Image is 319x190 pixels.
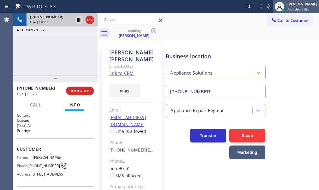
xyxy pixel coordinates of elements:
[109,84,140,97] button: copy
[75,16,83,24] button: Hold Customer
[109,49,155,63] div: [PERSON_NAME] [PERSON_NAME]
[148,147,158,153] span: Ext: 0
[28,164,60,168] span: [PHONE_NUMBER]
[111,28,157,33] div: booking
[190,129,226,142] button: Transfer
[109,70,134,76] a: link to CRM
[109,139,155,146] div: Phone
[33,155,63,160] span: [PERSON_NAME]
[277,18,309,23] span: Call to Customer
[264,2,273,11] button: Mute
[65,99,84,111] button: Info
[17,146,94,152] span: Customer
[32,172,64,176] span: [STREET_ADDRESS]
[27,99,45,111] button: Call
[109,147,148,153] a: [PHONE_NUMBER]
[287,7,309,11] span: Available | 38s
[17,91,37,97] span: Live | 00:23
[109,173,142,178] label: SMS allowed
[30,20,48,24] span: Live | 00:23
[166,85,266,98] input: Phone Number
[111,27,157,40] div: Chris Sellman
[229,146,265,159] button: Marketing
[109,63,155,70] div: Since: [DATE]
[109,128,146,134] label: Emails allowed
[17,133,94,138] p: 1
[109,115,146,127] a: [EMAIL_ADDRESS][DOMAIN_NAME]
[109,158,155,165] div: Phone2
[109,165,155,179] div: none
[86,16,94,24] button: Hang up
[30,102,42,108] span: Call
[17,113,94,118] h1: Context
[17,118,94,123] h2: Queue:
[17,123,94,128] p: [Test] All
[229,129,265,142] button: Spam
[17,28,39,32] span: ALL TASKS
[13,26,51,34] button: ALL TASKS
[66,87,94,95] button: HANG UP
[109,107,155,114] div: Email
[111,173,114,177] input: SMS allowed
[111,129,114,133] input: Emails allowed
[111,33,157,38] div: [PERSON_NAME]
[30,14,63,20] span: [PHONE_NUMBER]
[17,85,55,91] span: [PHONE_NUMBER]
[171,107,224,114] div: Appliance Repair Regular
[17,172,32,176] span: Address:
[17,164,28,168] span: Phone:
[170,69,213,76] div: Appliance Solutions
[17,155,33,160] span: Name:
[100,15,166,25] input: Search
[267,15,313,26] button: Call to Customer
[17,128,94,133] h2: Priority:
[287,2,317,7] div: [PERSON_NAME]
[166,52,265,60] div: Business location
[71,89,89,93] span: HANG UP
[120,166,130,171] span: Ext: 0
[68,102,81,108] span: Info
